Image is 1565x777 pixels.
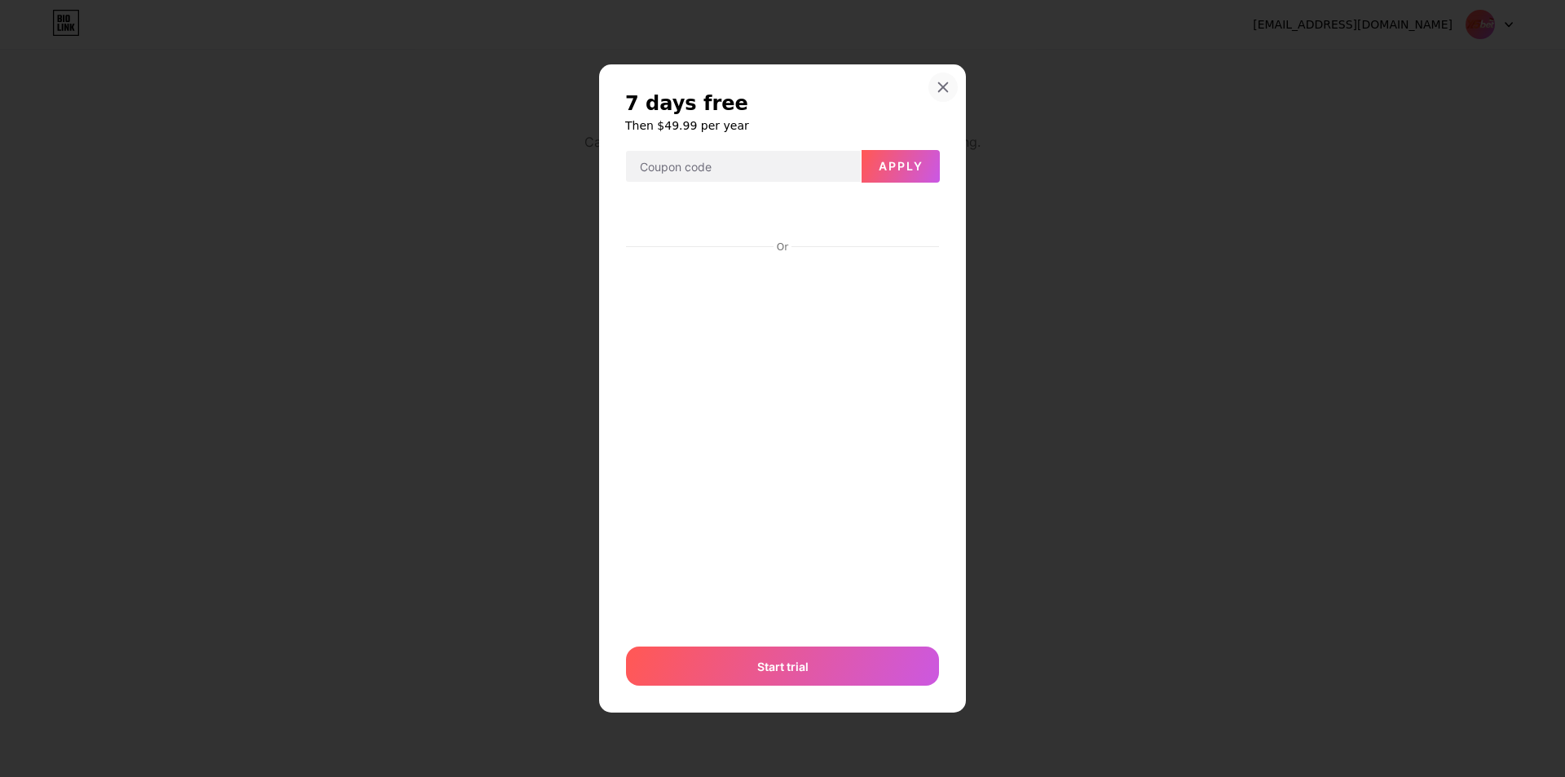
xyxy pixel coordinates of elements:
button: Apply [862,150,940,183]
span: Apply [879,159,924,173]
div: Or [774,241,791,254]
h6: Then $49.99 per year [625,117,940,134]
input: Coupon code [626,151,861,183]
iframe: Bingkai tombol pembayaran aman [626,196,939,236]
span: Start trial [757,658,809,675]
span: 7 days free [625,91,748,117]
iframe: Bingkai input pembayaran aman [623,255,942,630]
